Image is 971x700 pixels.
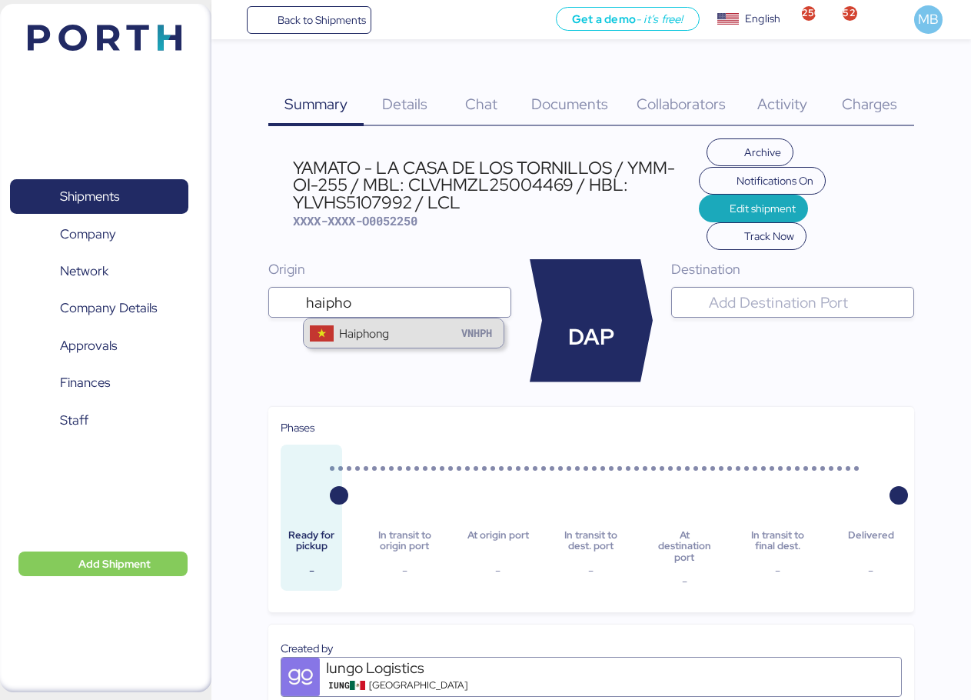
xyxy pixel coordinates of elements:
[293,159,699,211] div: YAMATO - LA CASA DE LOS TORNILLOS / YMM-OI-255 / MBL: CLVHMZL25004469 / HBL: YLVHS5107992 / LCL
[281,419,902,436] div: Phases
[10,403,188,438] a: Staff
[465,94,497,114] span: Chat
[568,321,614,354] span: DAP
[281,530,342,552] div: Ready for pickup
[268,259,511,279] div: Origin
[374,530,435,552] div: In transit to origin port
[60,297,157,319] span: Company Details
[10,216,188,252] a: Company
[281,562,342,580] div: -
[653,530,715,563] div: At destination port
[699,167,826,195] button: Notifications On
[455,325,497,342] div: VNHPH
[699,195,809,222] button: Edit shipment
[467,530,529,552] div: At origin port
[744,227,794,245] span: Track Now
[707,222,807,250] button: Track Now
[339,325,389,342] div: Haiphong
[374,562,435,580] div: -
[757,94,807,114] span: Activity
[278,11,366,29] span: Back to Shipments
[247,6,372,34] a: Back to Shipments
[707,138,794,166] button: Archive
[221,7,247,33] button: Menu
[560,530,622,552] div: In transit to dest. port
[467,562,529,580] div: -
[18,552,188,576] button: Add Shipment
[531,94,608,114] span: Documents
[10,365,188,401] a: Finances
[671,259,914,279] div: Destination
[60,223,116,245] span: Company
[744,143,781,162] span: Archive
[281,640,902,657] div: Created by
[637,94,726,114] span: Collaborators
[382,94,427,114] span: Details
[60,335,117,357] span: Approvals
[10,291,188,326] a: Company Details
[840,530,902,552] div: Delivered
[326,658,510,678] div: Iungo Logistics
[706,293,907,312] input: Add Destination Port
[78,555,151,573] span: Add Shipment
[653,572,715,591] div: -
[60,409,88,432] span: Staff
[284,94,347,114] span: Summary
[730,199,796,218] span: Edit shipment
[842,94,897,114] span: Charges
[60,260,108,282] span: Network
[60,185,119,208] span: Shipments
[840,562,902,580] div: -
[10,179,188,215] a: Shipments
[303,293,504,312] input: Add Origin Port
[10,328,188,364] a: Approvals
[747,562,809,580] div: -
[60,372,110,394] span: Finances
[560,562,622,580] div: -
[745,11,780,27] div: English
[10,254,188,289] a: Network
[737,172,813,190] span: Notifications On
[747,530,809,552] div: In transit to final dest.
[918,9,939,29] span: MB
[369,678,467,693] span: [GEOGRAPHIC_DATA]
[293,213,417,228] span: XXXX-XXXX-O0052250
